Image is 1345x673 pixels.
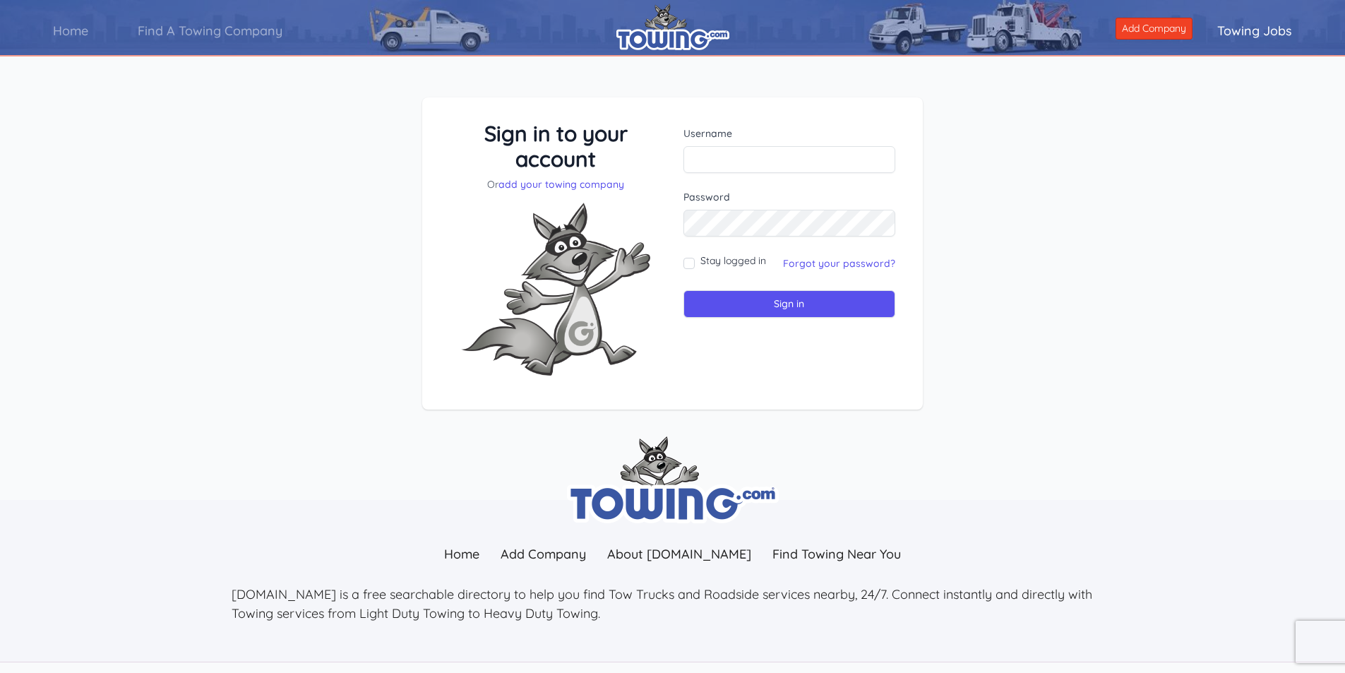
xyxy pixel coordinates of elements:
[450,121,662,172] h3: Sign in to your account
[700,254,766,268] label: Stay logged in
[434,539,490,569] a: Home
[232,585,1114,623] p: [DOMAIN_NAME] is a free searchable directory to help you find Tow Trucks and Roadside services ne...
[567,436,779,523] img: towing
[450,191,662,387] img: Fox-Excited.png
[683,190,896,204] label: Password
[450,177,662,191] p: Or
[683,126,896,141] label: Username
[113,11,307,51] a: Find A Towing Company
[783,257,895,270] a: Forgot your password?
[28,11,113,51] a: Home
[490,539,597,569] a: Add Company
[498,178,624,191] a: add your towing company
[597,539,762,569] a: About [DOMAIN_NAME]
[683,290,896,318] input: Sign in
[762,539,911,569] a: Find Towing Near You
[1116,18,1192,40] a: Add Company
[1229,472,1345,613] iframe: Conversations
[616,4,729,50] img: logo.png
[1192,11,1317,51] a: Towing Jobs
